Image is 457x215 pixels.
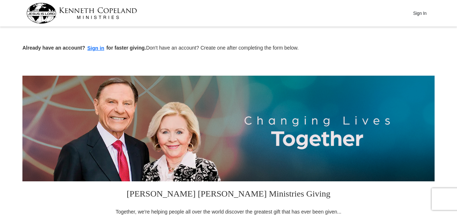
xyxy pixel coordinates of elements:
button: Sign In [409,8,431,19]
p: Don't have an account? Create one after completing the form below. [22,44,435,52]
h3: [PERSON_NAME] [PERSON_NAME] Ministries Giving [111,181,346,208]
button: Sign in [85,44,107,52]
strong: Already have an account? for faster giving. [22,45,146,51]
img: kcm-header-logo.svg [26,3,137,24]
